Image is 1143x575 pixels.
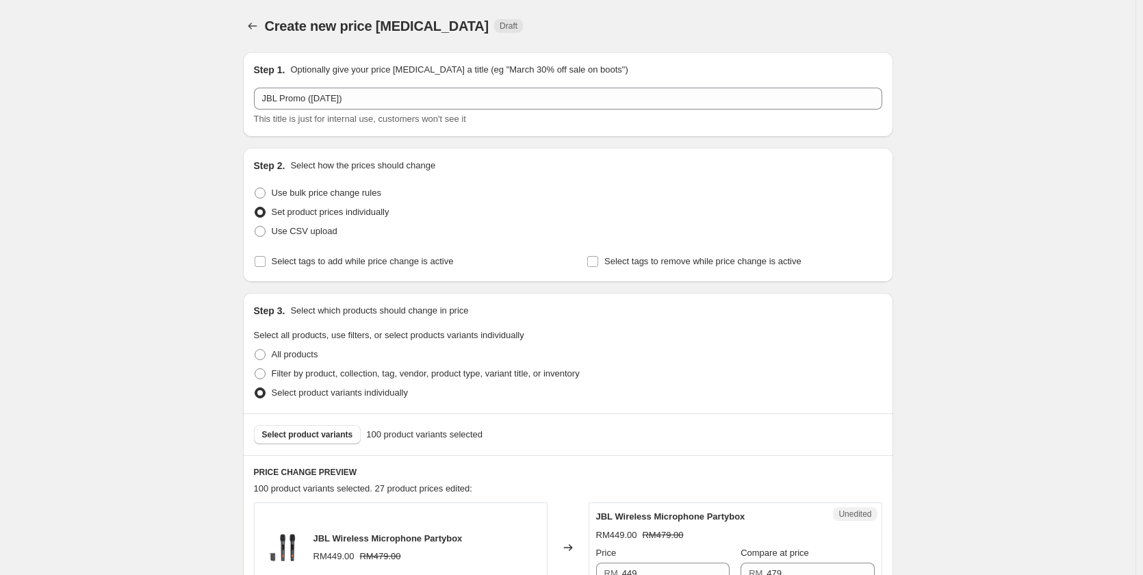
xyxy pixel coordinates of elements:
[254,88,882,110] input: 30% off holiday sale
[366,428,483,442] span: 100 product variants selected
[254,304,285,318] h2: Step 3.
[313,533,463,544] span: JBL Wireless Microphone Partybox
[838,509,871,520] span: Unedited
[272,207,389,217] span: Set product prices individually
[254,330,524,340] span: Select all products, use filters, or select products variants individually
[313,551,355,561] span: RM449.00
[290,159,435,172] p: Select how the prices should change
[262,429,353,440] span: Select product variants
[642,530,683,540] span: RM479.00
[272,368,580,379] span: Filter by product, collection, tag, vendor, product type, variant title, or inventory
[261,527,303,568] img: bce3972ef84784a92d85ec2c93e91633_1_80x.jpg
[254,425,361,444] button: Select product variants
[290,304,468,318] p: Select which products should change in price
[254,63,285,77] h2: Step 1.
[741,548,809,558] span: Compare at price
[254,159,285,172] h2: Step 2.
[272,349,318,359] span: All products
[243,16,262,36] button: Price change jobs
[254,114,466,124] span: This title is just for internal use, customers won't see it
[254,467,882,478] h6: PRICE CHANGE PREVIEW
[272,387,408,398] span: Select product variants individually
[265,18,489,34] span: Create new price [MEDICAL_DATA]
[272,256,454,266] span: Select tags to add while price change is active
[596,548,617,558] span: Price
[596,530,637,540] span: RM449.00
[272,188,381,198] span: Use bulk price change rules
[596,511,745,522] span: JBL Wireless Microphone Partybox
[359,551,400,561] span: RM479.00
[272,226,337,236] span: Use CSV upload
[254,483,472,494] span: 100 product variants selected. 27 product prices edited:
[500,21,517,31] span: Draft
[604,256,801,266] span: Select tags to remove while price change is active
[290,63,628,77] p: Optionally give your price [MEDICAL_DATA] a title (eg "March 30% off sale on boots")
